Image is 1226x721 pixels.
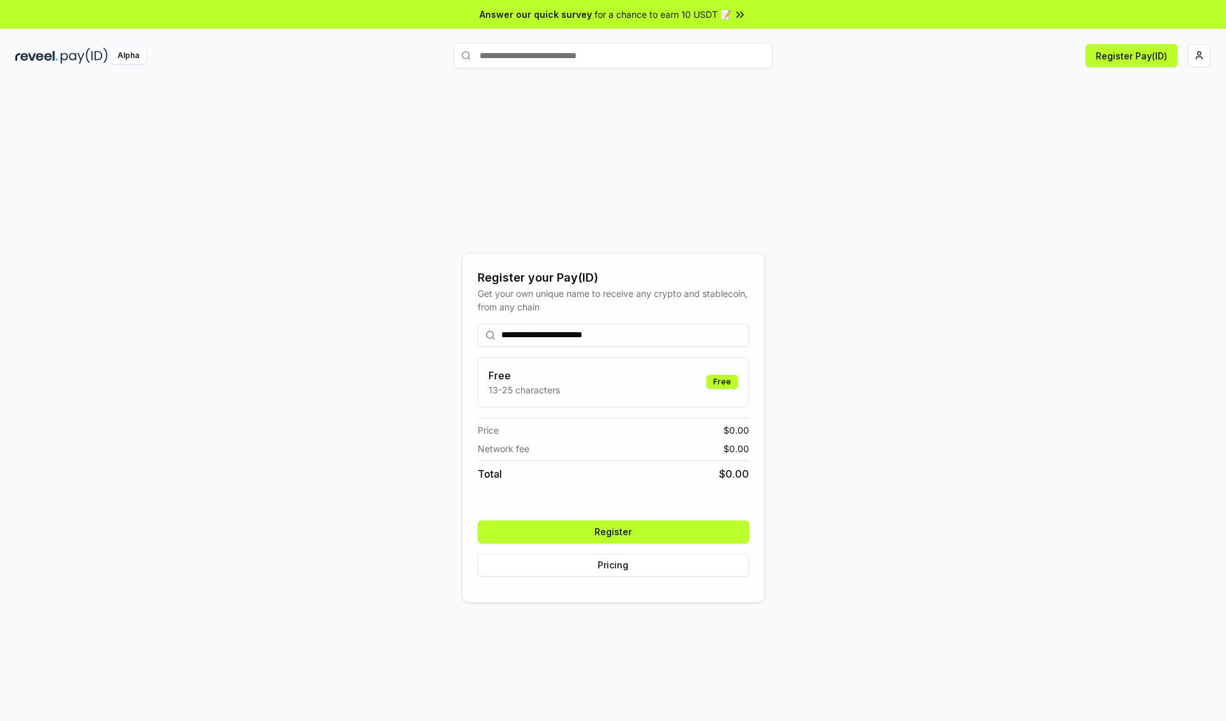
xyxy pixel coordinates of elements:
[478,287,749,314] div: Get your own unique name to receive any crypto and stablecoin, from any chain
[478,442,529,455] span: Network fee
[488,368,560,383] h3: Free
[15,48,58,64] img: reveel_dark
[1086,44,1177,67] button: Register Pay(ID)
[478,269,749,287] div: Register your Pay(ID)
[478,423,499,437] span: Price
[594,8,731,21] span: for a chance to earn 10 USDT 📝
[478,520,749,543] button: Register
[480,8,592,21] span: Answer our quick survey
[61,48,108,64] img: pay_id
[478,466,502,482] span: Total
[478,554,749,577] button: Pricing
[719,466,749,482] span: $ 0.00
[110,48,146,64] div: Alpha
[488,383,560,397] p: 13-25 characters
[723,423,749,437] span: $ 0.00
[723,442,749,455] span: $ 0.00
[706,375,738,389] div: Free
